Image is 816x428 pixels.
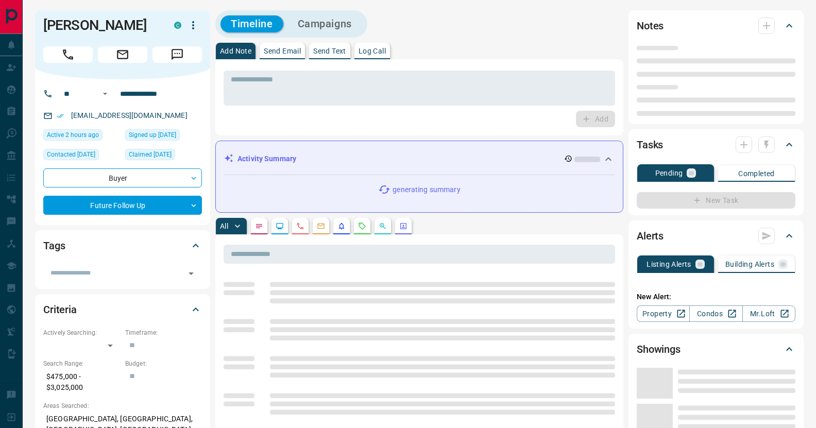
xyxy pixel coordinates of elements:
[637,292,795,302] p: New Alert:
[276,222,284,230] svg: Lead Browsing Activity
[99,88,111,100] button: Open
[47,130,99,140] span: Active 2 hours ago
[313,47,346,55] p: Send Text
[125,359,202,368] p: Budget:
[43,297,202,322] div: Criteria
[125,328,202,337] p: Timeframe:
[379,222,387,230] svg: Opportunities
[43,368,120,396] p: $475,000 - $3,025,000
[43,129,120,144] div: Tue Sep 16 2025
[43,196,202,215] div: Future Follow Up
[125,129,202,144] div: Sun Aug 10 2025
[296,222,304,230] svg: Calls
[237,153,296,164] p: Activity Summary
[98,46,147,63] span: Email
[152,46,202,63] span: Message
[337,222,346,230] svg: Listing Alerts
[359,47,386,55] p: Log Call
[637,13,795,38] div: Notes
[71,111,188,119] a: [EMAIL_ADDRESS][DOMAIN_NAME]
[637,228,664,244] h2: Alerts
[43,237,65,254] h2: Tags
[725,261,774,268] p: Building Alerts
[129,149,172,160] span: Claimed [DATE]
[220,47,251,55] p: Add Note
[738,170,775,177] p: Completed
[637,305,690,322] a: Property
[637,337,795,362] div: Showings
[264,47,301,55] p: Send Email
[47,149,95,160] span: Contacted [DATE]
[174,22,181,29] div: condos.ca
[637,341,681,357] h2: Showings
[399,222,407,230] svg: Agent Actions
[43,233,202,258] div: Tags
[317,222,325,230] svg: Emails
[184,266,198,281] button: Open
[287,15,362,32] button: Campaigns
[129,130,176,140] span: Signed up [DATE]
[43,168,202,187] div: Buyer
[220,15,283,32] button: Timeline
[647,261,691,268] p: Listing Alerts
[255,222,263,230] svg: Notes
[43,401,202,410] p: Areas Searched:
[655,169,683,177] p: Pending
[43,359,120,368] p: Search Range:
[43,17,159,33] h1: [PERSON_NAME]
[43,328,120,337] p: Actively Searching:
[43,46,93,63] span: Call
[637,132,795,157] div: Tasks
[220,222,228,230] p: All
[43,301,77,318] h2: Criteria
[393,184,460,195] p: generating summary
[358,222,366,230] svg: Requests
[689,305,742,322] a: Condos
[57,112,64,119] svg: Email Verified
[637,136,663,153] h2: Tasks
[43,149,120,163] div: Mon Sep 15 2025
[742,305,795,322] a: Mr.Loft
[637,18,664,34] h2: Notes
[125,149,202,163] div: Sun Aug 10 2025
[224,149,615,168] div: Activity Summary
[637,224,795,248] div: Alerts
